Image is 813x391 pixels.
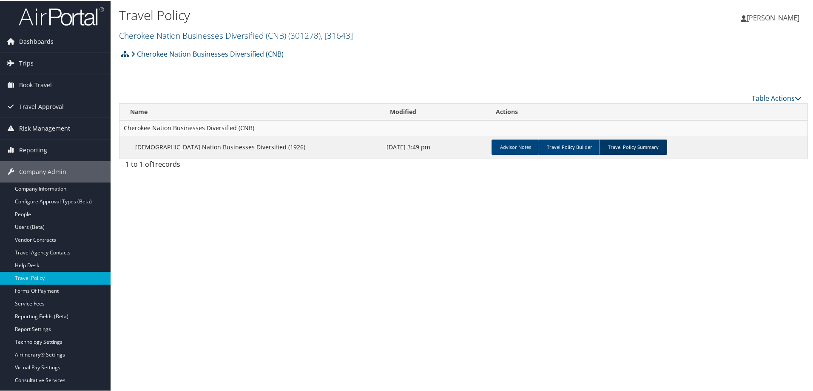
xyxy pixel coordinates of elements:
[288,29,321,40] span: ( 301278 )
[125,158,285,173] div: 1 to 1 of records
[538,139,601,154] a: Travel Policy Builder
[19,6,104,26] img: airportal-logo.png
[19,117,70,138] span: Risk Management
[747,12,799,22] span: [PERSON_NAME]
[19,95,64,117] span: Travel Approval
[119,29,353,40] a: Cherokee Nation Businesses Diversified (CNB)
[131,45,284,62] a: Cherokee Nation Businesses Diversified (CNB)
[382,135,488,158] td: [DATE] 3:49 pm
[19,52,34,73] span: Trips
[119,135,382,158] td: [DEMOGRAPHIC_DATA] Nation Businesses Diversified (1926)
[119,103,382,120] th: Name: activate to sort column ascending
[321,29,353,40] span: , [ 31643 ]
[19,74,52,95] span: Book Travel
[752,93,802,102] a: Table Actions
[119,120,807,135] td: Cherokee Nation Businesses Diversified (CNB)
[19,160,66,182] span: Company Admin
[19,139,47,160] span: Reporting
[741,4,808,30] a: [PERSON_NAME]
[119,6,578,23] h1: Travel Policy
[382,103,488,120] th: Modified: activate to sort column ascending
[492,139,540,154] a: Advisor Notes
[151,159,155,168] span: 1
[19,30,54,51] span: Dashboards
[488,103,807,120] th: Actions
[599,139,667,154] a: Travel Policy Summary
